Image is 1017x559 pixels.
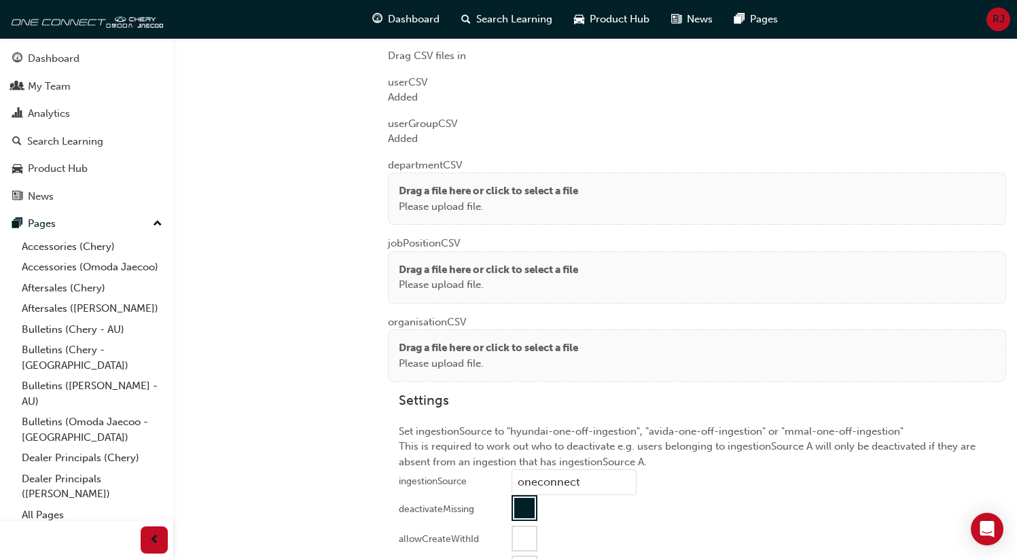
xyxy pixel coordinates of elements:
[5,156,168,181] a: Product Hub
[388,251,1006,304] div: Drag a file here or click to select a filePlease upload file.
[450,5,563,33] a: search-iconSearch Learning
[16,376,168,412] a: Bulletins ([PERSON_NAME] - AU)
[28,216,56,232] div: Pages
[750,12,778,27] span: Pages
[986,7,1010,31] button: RJ
[734,11,745,28] span: pages-icon
[16,298,168,319] a: Aftersales ([PERSON_NAME])
[149,532,160,549] span: prev-icon
[12,218,22,230] span: pages-icon
[28,51,79,67] div: Dashboard
[16,236,168,257] a: Accessories (Chery)
[12,81,22,93] span: people-icon
[399,475,467,488] div: ingestionSource
[476,12,552,27] span: Search Learning
[16,257,168,278] a: Accessories (Omoda Jaecoo)
[12,163,22,175] span: car-icon
[28,79,71,94] div: My Team
[388,173,1006,225] div: Drag a file here or click to select a filePlease upload file.
[724,5,789,33] a: pages-iconPages
[399,340,578,356] p: Drag a file here or click to select a file
[16,340,168,376] a: Bulletins (Chery - [GEOGRAPHIC_DATA])
[7,5,163,33] img: oneconnect
[388,48,1006,64] div: Drag CSV files in
[399,393,995,408] h3: Settings
[687,12,713,27] span: News
[153,215,162,233] span: up-icon
[563,5,660,33] a: car-iconProduct Hub
[5,129,168,154] a: Search Learning
[28,189,54,204] div: News
[512,469,637,495] input: ingestionSource
[388,131,1006,147] div: Added
[5,101,168,126] a: Analytics
[5,211,168,236] button: Pages
[461,11,471,28] span: search-icon
[388,329,1006,382] div: Drag a file here or click to select a filePlease upload file.
[388,304,1006,382] div: organisation CSV
[12,53,22,65] span: guage-icon
[388,105,1006,147] div: userGroup CSV
[399,199,578,215] p: Please upload file.
[993,12,1005,27] span: RJ
[574,11,584,28] span: car-icon
[971,513,1003,545] div: Open Intercom Messenger
[12,136,22,148] span: search-icon
[5,184,168,209] a: News
[671,11,681,28] span: news-icon
[16,469,168,505] a: Dealer Principals ([PERSON_NAME])
[16,412,168,448] a: Bulletins (Omoda Jaecoo - [GEOGRAPHIC_DATA])
[660,5,724,33] a: news-iconNews
[388,90,1006,105] div: Added
[590,12,649,27] span: Product Hub
[5,74,168,99] a: My Team
[388,147,1006,226] div: department CSV
[5,46,168,71] a: Dashboard
[16,505,168,526] a: All Pages
[399,356,578,372] p: Please upload file.
[372,11,382,28] span: guage-icon
[399,277,578,293] p: Please upload file.
[12,108,22,120] span: chart-icon
[399,533,479,546] div: allowCreateWithId
[16,319,168,340] a: Bulletins (Chery - AU)
[12,191,22,203] span: news-icon
[28,106,70,122] div: Analytics
[5,43,168,211] button: DashboardMy TeamAnalyticsSearch LearningProduct HubNews
[28,161,88,177] div: Product Hub
[399,262,578,278] p: Drag a file here or click to select a file
[16,278,168,299] a: Aftersales (Chery)
[16,448,168,469] a: Dealer Principals (Chery)
[361,5,450,33] a: guage-iconDashboard
[388,12,440,27] span: Dashboard
[399,503,474,516] div: deactivateMissing
[388,64,1006,105] div: user CSV
[27,134,103,149] div: Search Learning
[388,225,1006,304] div: jobPosition CSV
[399,183,578,199] p: Drag a file here or click to select a file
